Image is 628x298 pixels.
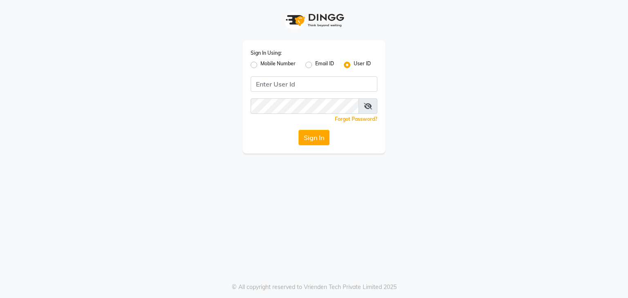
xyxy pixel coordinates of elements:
[354,60,371,70] label: User ID
[251,49,282,57] label: Sign In Using:
[251,98,359,114] input: Username
[260,60,296,70] label: Mobile Number
[315,60,334,70] label: Email ID
[298,130,330,145] button: Sign In
[251,76,377,92] input: Username
[281,8,347,32] img: logo1.svg
[335,116,377,122] a: Forgot Password?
